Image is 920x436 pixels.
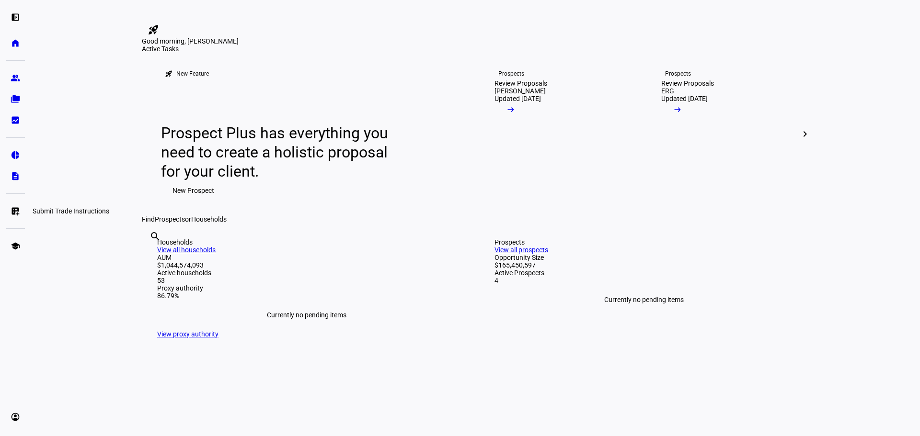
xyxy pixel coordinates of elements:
div: Good morning, [PERSON_NAME] [142,37,809,45]
div: Currently no pending items [494,284,793,315]
mat-icon: arrow_right_alt [506,105,516,114]
div: 4 [494,277,793,284]
div: Prospects [498,70,524,78]
mat-icon: arrow_right_alt [673,105,682,114]
a: View proxy authority [157,330,218,338]
eth-mat-symbol: group [11,73,20,83]
div: New Feature [176,70,209,78]
div: 53 [157,277,456,284]
div: Currently no pending items [157,300,456,330]
eth-mat-symbol: folder_copy [11,94,20,104]
div: Households [157,238,456,246]
div: AUM [157,254,456,261]
eth-mat-symbol: school [11,241,20,251]
eth-mat-symbol: home [11,38,20,48]
a: pie_chart [6,145,25,165]
a: ProspectsReview ProposalsERGUpdated [DATE] [646,53,805,215]
div: Prospect Plus has everything you need to create a holistic proposal for your client. [161,123,397,181]
a: View all prospects [494,246,548,254]
a: home [6,34,25,53]
mat-icon: search [149,231,161,242]
div: Active Tasks [142,45,809,53]
div: Review Proposals [494,79,547,87]
a: description [6,167,25,186]
button: New Prospect [161,181,226,200]
eth-mat-symbol: account_circle [11,412,20,422]
div: Proxy authority [157,284,456,292]
span: Prospects [155,215,185,223]
eth-mat-symbol: list_alt_add [11,206,20,216]
a: View all households [157,246,216,254]
div: Prospects [665,70,691,78]
mat-icon: rocket_launch [148,24,159,35]
div: Updated [DATE] [494,95,541,102]
a: bid_landscape [6,111,25,130]
eth-mat-symbol: description [11,171,20,181]
a: folder_copy [6,89,25,109]
div: Prospects [494,238,793,246]
div: $165,450,597 [494,261,793,269]
div: Find or [142,215,809,223]
div: Active Prospects [494,269,793,277]
span: Households [191,215,227,223]
mat-icon: chevron_right [799,128,811,140]
eth-mat-symbol: left_panel_open [11,12,20,22]
div: Review Proposals [661,79,714,87]
div: Updated [DATE] [661,95,708,102]
span: New Prospect [172,181,214,200]
eth-mat-symbol: pie_chart [11,150,20,160]
div: ERG [661,87,674,95]
div: Active households [157,269,456,277]
div: 86.79% [157,292,456,300]
div: [PERSON_NAME] [494,87,546,95]
input: Enter name of prospect or household [149,244,151,255]
eth-mat-symbol: bid_landscape [11,115,20,125]
a: group [6,68,25,88]
a: ProspectsReview Proposals[PERSON_NAME]Updated [DATE] [479,53,638,215]
div: Opportunity Size [494,254,793,261]
mat-icon: rocket_launch [165,70,172,78]
div: $1,044,574,093 [157,261,456,269]
div: Submit Trade Instructions [29,205,113,217]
